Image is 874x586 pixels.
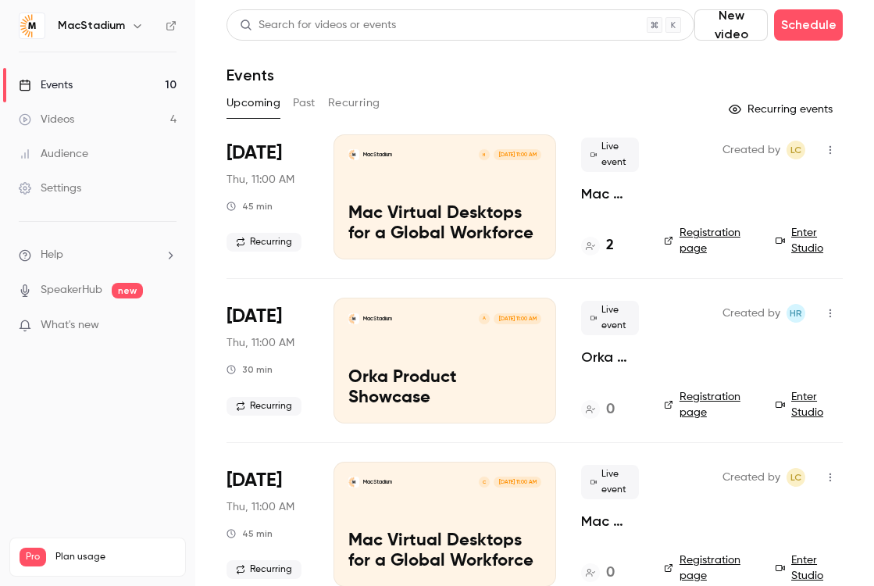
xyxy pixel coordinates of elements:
span: Thu, 11:00 AM [227,172,294,188]
span: Recurring [227,560,301,579]
span: Created by [722,468,780,487]
img: Orka Product Showcase [348,313,359,324]
button: Past [293,91,316,116]
div: H [478,148,491,161]
span: [DATE] 11:00 AM [494,477,540,488]
img: Mac Virtual Desktops for a Global Workforce [348,149,359,160]
span: Created by [722,304,780,323]
a: Orka Product Showcase [581,348,639,366]
div: 45 min [227,527,273,540]
img: Mac Virtual Desktops for a Global Workforce [348,477,359,488]
span: Lauren Cabana [787,141,805,159]
span: HR [790,304,802,323]
p: Mac Virtual Desktops for a Global Workforce [348,531,541,572]
span: [DATE] [227,304,282,329]
div: Settings [19,180,81,196]
h1: Events [227,66,274,84]
span: Live event [581,301,639,335]
span: Pro [20,548,46,566]
span: LC [790,141,801,159]
span: Recurring [227,233,301,252]
div: 30 min [227,363,273,376]
span: Heather Robertson [787,304,805,323]
a: Mac Virtual Desktops for a Global WorkforceMacStadiumH[DATE] 11:00 AMMac Virtual Desktops for a G... [334,134,556,259]
a: Mac Virtual Desktops for a Global Workforce [581,184,639,203]
div: Audience [19,146,88,162]
iframe: Noticeable Trigger [158,319,177,333]
span: Created by [722,141,780,159]
h4: 0 [606,399,615,420]
button: Recurring events [722,97,843,122]
span: [DATE] [227,468,282,493]
span: new [112,283,143,298]
span: Live event [581,465,639,499]
p: Mac Virtual Desktops for a Global Workforce [348,204,541,245]
div: A [478,313,491,325]
span: What's new [41,317,99,334]
h4: 2 [606,235,614,256]
a: 2 [581,235,614,256]
span: Plan usage [55,551,176,563]
a: 0 [581,563,615,584]
li: help-dropdown-opener [19,247,177,263]
img: MacStadium [20,13,45,38]
p: MacStadium [363,478,392,486]
button: Schedule [774,9,843,41]
a: Registration page [664,225,757,256]
h6: MacStadium [58,18,125,34]
button: Upcoming [227,91,280,116]
span: LC [790,468,801,487]
span: [DATE] 11:00 AM [494,149,540,160]
span: Thu, 11:00 AM [227,499,294,515]
a: Enter Studio [776,552,843,584]
button: New video [694,9,768,41]
div: 45 min [227,200,273,213]
div: Events [19,77,73,93]
div: Search for videos or events [240,17,396,34]
a: Mac Virtual Desktops for a Global Workforce [581,512,639,531]
span: [DATE] 11:00 AM [494,313,540,324]
h4: 0 [606,563,615,584]
span: [DATE] [227,141,282,166]
button: Recurring [328,91,380,116]
p: MacStadium [363,315,392,323]
a: 0 [581,399,615,420]
div: C [478,476,491,488]
span: Help [41,247,63,263]
div: Oct 9 Thu, 11:00 AM (America/New York) [227,298,309,423]
a: Enter Studio [776,389,843,420]
div: Oct 2 Thu, 9:00 AM (America/Denver) [227,134,309,259]
a: Registration page [664,552,757,584]
p: Orka Product Showcase [348,368,541,409]
div: Videos [19,112,74,127]
a: Registration page [664,389,757,420]
span: Recurring [227,397,301,416]
span: Thu, 11:00 AM [227,335,294,351]
span: Lauren Cabana [787,468,805,487]
a: SpeakerHub [41,282,102,298]
span: Live event [581,138,639,172]
p: MacStadium [363,151,392,159]
a: Enter Studio [776,225,843,256]
a: Orka Product ShowcaseMacStadiumA[DATE] 11:00 AMOrka Product Showcase [334,298,556,423]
